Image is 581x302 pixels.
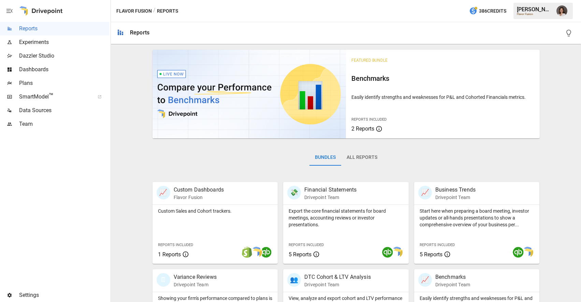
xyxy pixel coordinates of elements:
p: Flavor Fusion [174,194,224,201]
p: Drivepoint Team [304,194,357,201]
p: Drivepoint Team [304,281,371,288]
img: quickbooks [261,247,272,258]
span: Reports Included [158,243,193,247]
img: Franziska Ibscher [556,5,567,16]
div: 📈 [418,273,432,287]
img: shopify [242,247,252,258]
button: Flavor Fusion [116,7,152,15]
button: Franziska Ibscher [552,1,571,20]
p: Drivepoint Team [435,281,470,288]
p: Custom Sales and Cohort trackers. [158,208,273,214]
div: 🗓 [157,273,170,287]
span: Dashboards [19,65,109,74]
span: 2 Reports [351,125,374,132]
span: 5 Reports [420,251,442,258]
img: smart model [522,247,533,258]
img: quickbooks [382,247,393,258]
span: 386 Credits [479,7,506,15]
p: Custom Dashboards [174,186,224,194]
p: Drivepoint Team [174,281,217,288]
div: 📈 [157,186,170,199]
div: 📈 [418,186,432,199]
span: ™ [49,92,54,100]
button: All Reports [341,149,383,166]
span: 5 Reports [289,251,311,258]
p: DTC Cohort & LTV Analysis [304,273,371,281]
p: Benchmarks [435,273,470,281]
p: Export the core financial statements for board meetings, accounting reviews or investor presentat... [289,208,403,228]
img: smart model [392,247,403,258]
span: Dazzler Studio [19,52,109,60]
span: Data Sources [19,106,109,115]
img: quickbooks [513,247,524,258]
p: Drivepoint Team [435,194,476,201]
span: Reports Included [420,243,455,247]
span: Reports Included [351,117,387,122]
button: Bundles [309,149,341,166]
h6: Benchmarks [351,73,534,84]
img: video thumbnail [152,50,346,138]
span: Team [19,120,109,128]
div: 👥 [287,273,301,287]
span: Plans [19,79,109,87]
div: Reports [130,29,149,36]
span: Featured Bundle [351,58,388,63]
p: Business Trends [435,186,476,194]
img: smart model [251,247,262,258]
span: Experiments [19,38,109,46]
span: 1 Reports [158,251,181,258]
p: Variance Reviews [174,273,217,281]
span: Reports Included [289,243,324,247]
p: Financial Statements [304,186,357,194]
div: 💸 [287,186,301,199]
p: Easily identify strengths and weaknesses for P&L and Cohorted Financials metrics. [351,94,534,101]
span: Reports [19,25,109,33]
div: / [153,7,156,15]
div: [PERSON_NAME] [517,6,552,13]
div: Flavor Fusion [517,13,552,16]
span: SmartModel [19,93,90,101]
p: Start here when preparing a board meeting, investor updates or all-hands presentations to show a ... [420,208,534,228]
button: 386Credits [466,5,509,17]
span: Settings [19,291,109,299]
